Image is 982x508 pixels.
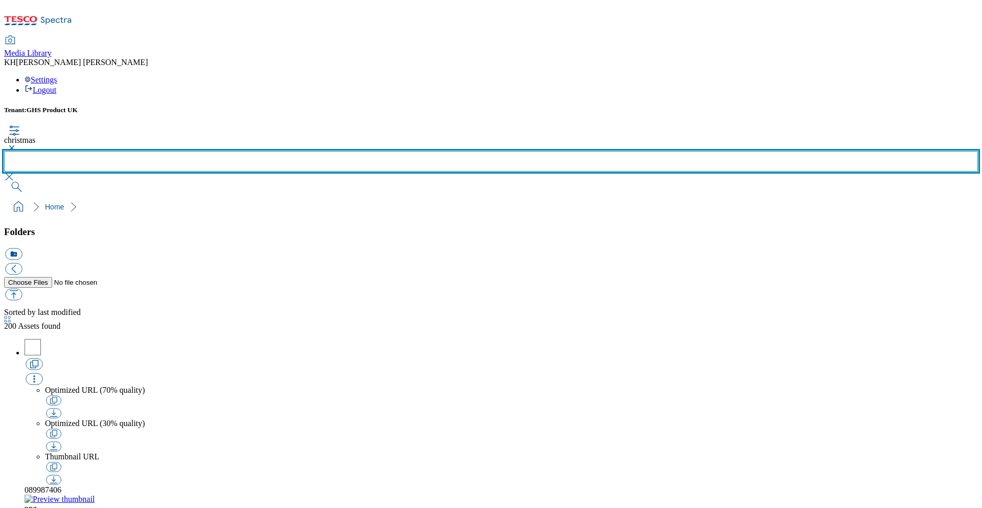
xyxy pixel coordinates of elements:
span: Pedigree Christmas Stocking Dog Treats 367G [25,485,61,494]
a: Logout [25,86,56,94]
span: christmas [4,136,35,144]
span: [PERSON_NAME] [PERSON_NAME] [16,58,148,67]
span: Assets found [4,322,60,330]
span: GHS Product UK [27,106,78,114]
a: home [10,199,27,215]
h3: Folders [4,226,978,238]
img: Preview thumbnail [25,495,95,504]
span: Optimized URL (30% quality) [45,419,145,428]
span: Media Library [4,49,52,57]
h5: Tenant: [4,106,978,114]
nav: breadcrumb [4,197,978,217]
a: Settings [25,75,57,84]
span: Thumbnail URL [45,452,99,461]
span: KH [4,58,16,67]
span: Sorted by last modified [4,308,81,316]
a: Preview thumbnail [25,495,978,504]
a: Home [45,203,64,211]
span: Optimized URL (70% quality) [45,386,145,394]
a: Media Library [4,36,52,58]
